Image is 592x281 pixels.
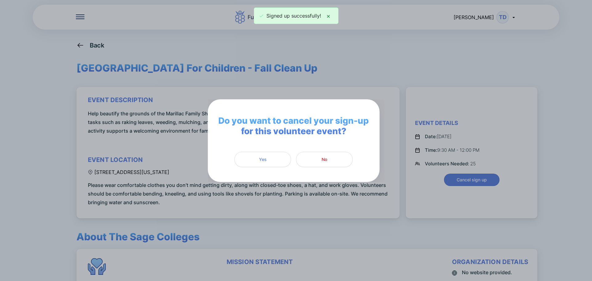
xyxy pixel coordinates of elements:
span: Signed up successfully! [266,13,321,19]
span: No [322,156,327,163]
button: No [296,152,353,167]
span: Do you want to cancel your sign-up for this volunteer event? [218,115,370,136]
button: Yes [234,152,291,167]
span: Yes [259,156,267,163]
